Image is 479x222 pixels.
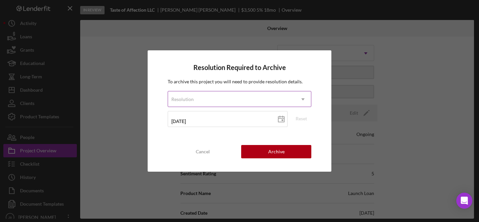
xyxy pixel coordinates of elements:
button: Cancel [168,145,238,158]
h4: Resolution Required to Archive [168,64,311,71]
div: Cancel [196,145,210,158]
p: To archive this project you will need to provide resolution details. [168,78,311,85]
div: Reset [296,114,307,124]
button: Archive [241,145,311,158]
div: Resolution [171,97,194,102]
div: Open Intercom Messenger [456,193,472,209]
div: Archive [268,145,285,158]
button: Reset [291,114,311,124]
